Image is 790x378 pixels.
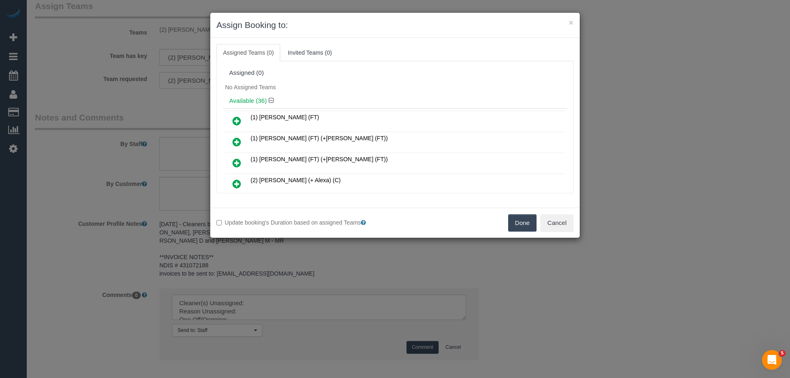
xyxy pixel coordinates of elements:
h3: Assign Booking to: [216,19,574,31]
a: Assigned Teams (0) [216,44,280,61]
span: (1) [PERSON_NAME] (FT) [251,114,319,121]
button: Cancel [540,214,574,232]
button: Done [508,214,537,232]
span: No Assigned Teams [225,84,276,90]
button: × [569,18,574,27]
input: Update booking's Duration based on assigned Teams [216,220,222,225]
iframe: Intercom live chat [762,350,782,370]
span: (1) [PERSON_NAME] (FT) (+[PERSON_NAME] (FT)) [251,135,388,141]
a: Invited Teams (0) [281,44,338,61]
span: (2) [PERSON_NAME] (+ Alexa) (C) [251,177,341,183]
span: 5 [779,350,785,357]
div: Assigned (0) [229,70,561,77]
span: (1) [PERSON_NAME] (FT) (+[PERSON_NAME] (FT)) [251,156,388,162]
h4: Available (36) [229,97,561,104]
label: Update booking's Duration based on assigned Teams [216,218,389,227]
